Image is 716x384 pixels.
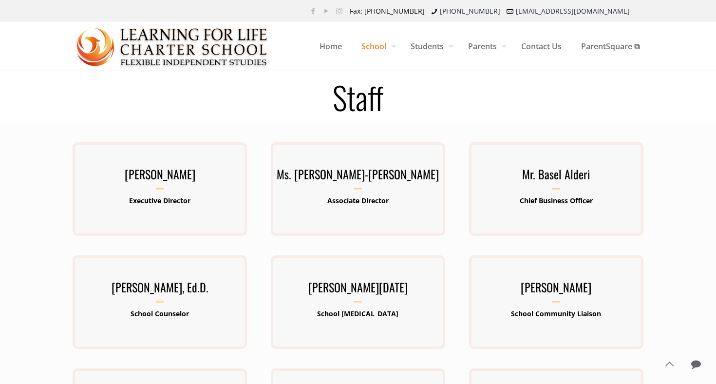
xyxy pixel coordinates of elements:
[401,22,458,71] a: Students
[73,277,247,303] h3: [PERSON_NAME], Ed.D.
[520,196,593,205] b: Chief Business Officer
[321,6,331,16] a: YouTube icon
[659,354,679,374] a: Back to top icon
[76,22,268,71] img: Staff
[310,32,352,61] span: Home
[310,22,352,71] a: Home
[430,6,439,16] i: phone
[317,309,398,318] b: School [MEDICAL_DATA]
[352,32,401,61] span: School
[352,22,401,71] a: School
[511,32,571,61] span: Contact Us
[511,22,571,71] a: Contact Us
[73,164,247,190] h3: [PERSON_NAME]
[327,196,389,205] b: Associate Director
[271,277,445,303] h3: [PERSON_NAME][DATE]
[505,6,515,16] i: mail
[458,22,511,71] a: Parents
[458,32,511,61] span: Parents
[469,277,643,303] h3: [PERSON_NAME]
[76,22,268,71] a: Learning for Life Charter School
[61,81,655,113] h1: Staff
[308,6,318,16] a: Facebook icon
[511,309,601,318] b: School Community Liaison
[516,6,630,16] a: [EMAIL_ADDRESS][DOMAIN_NAME]
[571,32,649,61] span: ParentSquare ⧉
[334,6,344,16] a: Instagram icon
[469,164,643,190] h3: Mr. Basel Alderi
[401,32,458,61] span: Students
[129,196,190,205] b: Executive Director
[571,22,649,71] a: ParentSquare ⧉
[440,6,500,16] a: [PHONE_NUMBER]
[271,164,445,190] h3: Ms. [PERSON_NAME]-[PERSON_NAME]
[131,309,189,318] b: School Counselor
